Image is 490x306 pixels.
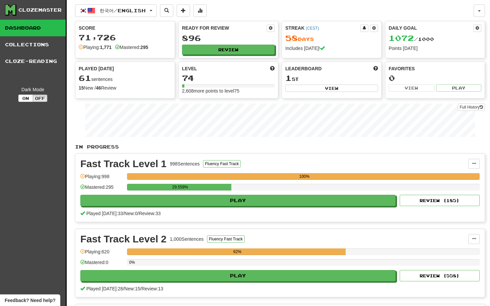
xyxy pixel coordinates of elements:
div: Clozemaster [18,7,62,13]
span: Leaderboard [285,65,322,72]
span: / [123,286,124,291]
div: Daily Goal [389,25,473,32]
div: New / Review [79,85,171,91]
span: Level [182,65,197,72]
span: / [140,286,142,291]
div: Includes [DATE]! [285,45,378,52]
div: Mastered: 295 [80,184,124,195]
span: 1 [285,73,292,83]
div: st [285,74,378,83]
span: / [123,211,124,216]
button: Play [80,270,396,281]
div: 2,608 more points to level 75 [182,88,275,94]
div: 71,726 [79,33,171,42]
div: sentences [79,74,171,83]
button: View [389,84,434,92]
div: 100% [129,173,480,180]
span: Score more points to level up [270,65,275,72]
a: Full History [458,104,485,111]
div: Fast Track Level 1 [80,159,167,169]
div: 74 [182,74,275,82]
button: Review (185) [400,195,480,206]
span: New: 0 [124,211,138,216]
a: (CEST) [306,26,319,31]
button: More stats [193,4,207,17]
span: 58 [285,33,298,43]
span: Played [DATE]: 28 [86,286,123,291]
div: Favorites [389,65,481,72]
button: Add sentence to collection [177,4,190,17]
div: 0 [389,74,481,82]
button: On [18,95,33,102]
div: Dark Mode [5,86,61,93]
div: 998 Sentences [170,160,200,167]
div: Playing: 620 [80,248,124,259]
button: Search sentences [160,4,173,17]
div: Points [DATE] [389,45,481,52]
button: View [285,85,378,92]
div: Fast Track Level 2 [80,234,167,244]
button: Fluency Fast Track [203,160,241,167]
button: Fluency Fast Track [207,235,245,243]
div: 62% [129,248,346,255]
div: Playing: [79,44,112,51]
strong: 1,771 [100,45,112,50]
span: 1072 [389,33,414,43]
strong: 46 [96,85,101,91]
span: Review: 33 [139,211,161,216]
button: Play [436,84,482,92]
div: Mastered: [115,44,148,51]
div: Ready for Review [182,25,267,31]
button: Review [182,45,275,55]
span: 61 [79,73,91,83]
div: 29.559% [129,184,231,190]
div: 896 [182,34,275,42]
strong: 15 [79,85,84,91]
span: Played [DATE] [79,65,114,72]
span: / [138,211,139,216]
span: New: 15 [124,286,140,291]
p: In Progress [75,144,485,150]
button: Review (558) [400,270,480,281]
div: Mastered: 0 [80,259,124,270]
div: Streak [285,25,360,31]
span: 한국어 / English [100,8,146,13]
div: Playing: 998 [80,173,124,184]
span: Open feedback widget [5,297,55,304]
div: Day s [285,34,378,43]
span: / 1000 [389,36,434,42]
div: 1,000 Sentences [170,236,204,242]
button: Off [33,95,47,102]
div: Score [79,25,171,31]
button: Play [80,195,396,206]
strong: 295 [140,45,148,50]
span: Review: 13 [141,286,163,291]
span: Played [DATE]: 33 [86,211,123,216]
span: This week in points, UTC [373,65,378,72]
button: 한국어/English [75,4,157,17]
